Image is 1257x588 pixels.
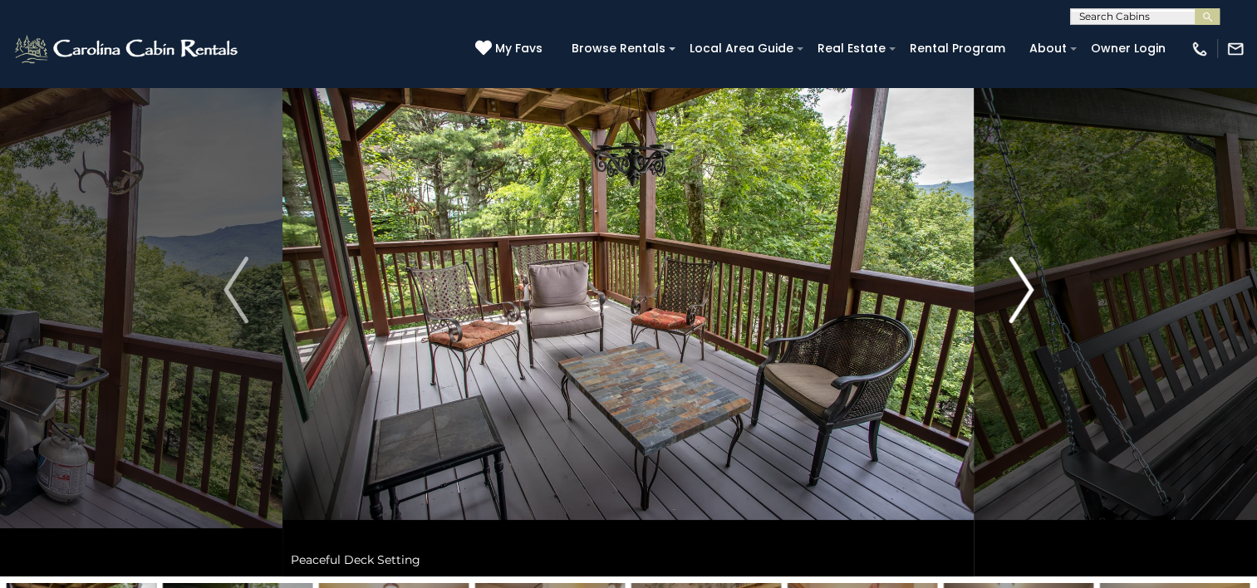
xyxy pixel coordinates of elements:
[475,40,547,58] a: My Favs
[1191,40,1209,58] img: phone-regular-white.png
[189,3,282,576] button: Previous
[563,36,674,61] a: Browse Rentals
[1021,36,1075,61] a: About
[809,36,894,61] a: Real Estate
[12,32,243,66] img: White-1-2.png
[901,36,1014,61] a: Rental Program
[975,3,1068,576] button: Next
[1083,36,1174,61] a: Owner Login
[495,40,543,57] span: My Favs
[282,543,974,576] div: Peaceful Deck Setting
[1009,257,1034,323] img: arrow
[681,36,802,61] a: Local Area Guide
[1226,40,1245,58] img: mail-regular-white.png
[223,257,248,323] img: arrow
